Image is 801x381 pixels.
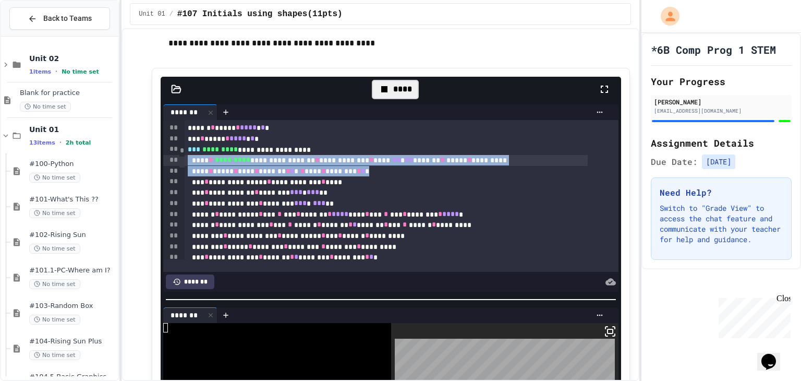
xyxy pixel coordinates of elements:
span: No time set [29,315,80,325]
span: [DATE] [702,154,735,169]
h1: *6B Comp Prog 1 STEM [651,42,776,57]
span: #107 Initials using shapes(11pts) [177,8,343,20]
span: #103-Random Box [29,302,116,311]
iframe: chat widget [757,339,791,371]
span: #102-Rising Sun [29,231,116,240]
span: Unit 01 [139,10,165,18]
span: No time set [20,102,71,112]
span: No time set [29,350,80,360]
span: 2h total [66,139,91,146]
span: Unit 02 [29,54,116,63]
span: No time set [62,68,99,75]
span: Unit 01 [29,125,116,134]
span: • [59,138,62,147]
span: 13 items [29,139,55,146]
span: #101.1-PC-Where am I? [29,266,116,275]
div: My Account [650,4,682,28]
span: / [169,10,173,18]
span: Back to Teams [43,13,92,24]
span: #104-Rising Sun Plus [29,337,116,346]
iframe: chat widget [714,294,791,338]
h3: Need Help? [660,186,783,199]
button: Back to Teams [9,7,110,30]
span: No time set [29,244,80,254]
h2: Your Progress [651,74,792,89]
h2: Assignment Details [651,136,792,150]
span: #100-Python [29,160,116,169]
span: No time set [29,208,80,218]
span: 1 items [29,68,51,75]
div: [EMAIL_ADDRESS][DOMAIN_NAME] [654,107,788,115]
span: No time set [29,173,80,183]
span: No time set [29,279,80,289]
p: Switch to "Grade View" to access the chat feature and communicate with your teacher for help and ... [660,203,783,245]
span: Blank for practice [20,89,116,98]
span: #101-What's This ?? [29,195,116,204]
div: [PERSON_NAME] [654,97,788,106]
span: Due Date: [651,156,698,168]
div: Chat with us now!Close [4,4,72,66]
span: • [55,67,57,76]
